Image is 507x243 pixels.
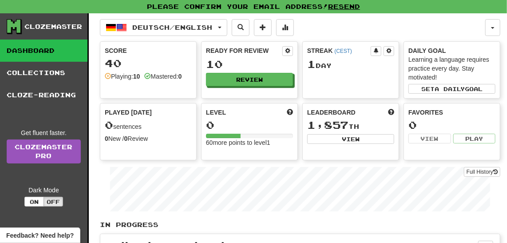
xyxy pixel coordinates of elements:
[144,72,182,81] div: Mastered:
[105,46,192,55] div: Score
[464,167,500,177] button: Full History
[307,134,394,144] button: View
[7,139,81,163] a: ClozemasterPro
[105,108,152,117] span: Played [DATE]
[105,134,192,143] div: New / Review
[408,84,495,94] button: Seta dailygoal
[124,135,128,142] strong: 0
[105,120,192,131] div: sentences
[408,120,495,131] div: 0
[307,59,394,70] div: Day
[206,73,293,86] button: Review
[388,108,394,117] span: This week in points, UTC
[100,220,500,229] p: In Progress
[307,119,349,131] span: 1,857
[105,119,113,131] span: 0
[206,59,293,70] div: 10
[328,3,360,10] a: Resend
[206,46,282,55] div: Ready for Review
[453,134,496,143] button: Play
[435,86,465,92] span: a daily
[100,19,227,36] button: Deutsch/English
[206,120,293,131] div: 0
[307,108,356,117] span: Leaderboard
[206,108,226,117] span: Level
[7,128,81,137] div: Get fluent faster.
[334,48,352,54] a: (CEST)
[105,58,192,69] div: 40
[178,73,182,80] strong: 0
[24,197,44,207] button: On
[408,46,495,55] div: Daily Goal
[206,138,293,147] div: 60 more points to level 1
[287,108,293,117] span: Score more points to level up
[408,55,495,82] div: Learning a language requires practice every day. Stay motivated!
[307,58,316,70] span: 1
[254,19,272,36] button: Add sentence to collection
[6,231,74,240] span: Open feedback widget
[133,73,140,80] strong: 10
[408,134,451,143] button: View
[7,186,81,195] div: Dark Mode
[408,108,495,117] div: Favorites
[232,19,250,36] button: Search sentences
[105,135,108,142] strong: 0
[24,22,82,31] div: Clozemaster
[307,120,394,131] div: th
[276,19,294,36] button: More stats
[44,197,63,207] button: Off
[133,24,213,31] span: Deutsch / English
[307,46,371,55] div: Streak
[105,72,140,81] div: Playing:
